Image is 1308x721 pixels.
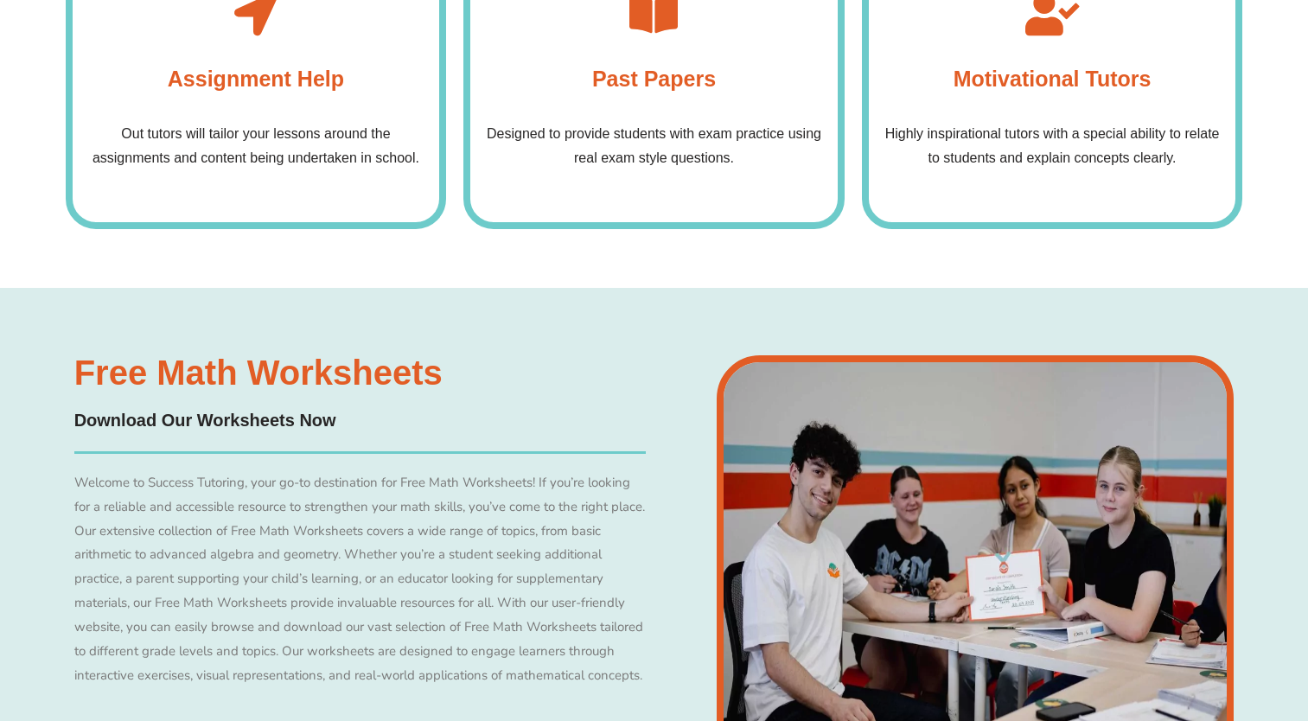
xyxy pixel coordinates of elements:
[877,122,1228,170] p: Highly inspirational tutors with a special ability to relate to students and explain concepts cle...
[954,61,1152,96] h4: Motivational Tutors
[479,122,829,170] p: Designed to provide students with exam practice using real exam style questions.
[168,61,344,96] h4: Assignment Help
[81,122,431,170] p: Out tutors will tailor your lessons around the assignments and content being undertaken in school.
[1020,526,1308,721] iframe: Chat Widget
[74,355,646,390] h3: Free Math Worksheets
[74,407,646,434] h4: Download Our Worksheets Now
[592,61,716,96] h4: Past Papers
[74,471,646,688] p: Welcome to Success Tutoring, your go-to destination for Free Math Worksheets! If you’re looking f...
